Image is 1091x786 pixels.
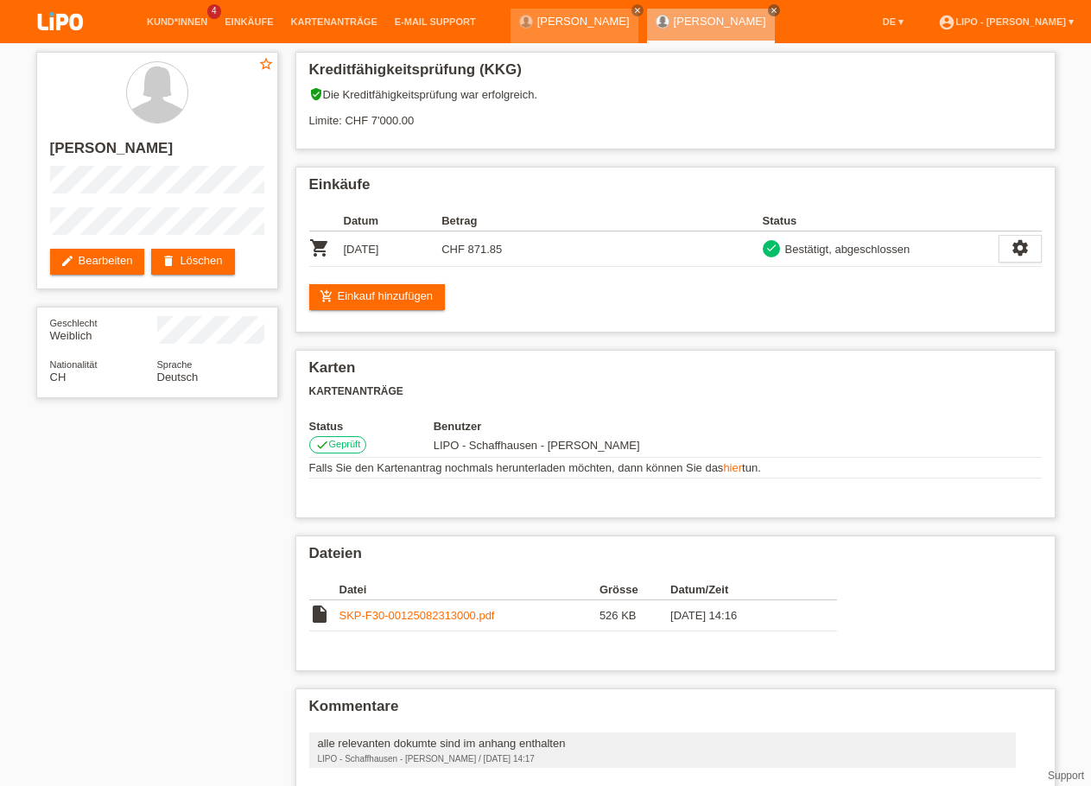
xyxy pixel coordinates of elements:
div: Die Kreditfähigkeitsprüfung war erfolgreich. Limite: CHF 7'000.00 [309,87,1042,140]
a: Support [1048,770,1084,782]
td: 526 KB [599,600,670,631]
a: Kund*innen [138,16,216,27]
a: close [631,4,644,16]
i: edit [60,254,74,268]
span: Geprüft [329,439,361,449]
td: [DATE] 14:16 [670,600,812,631]
div: LIPO - Schaffhausen - [PERSON_NAME] / [DATE] 14:17 [318,754,1007,764]
a: editBearbeiten [50,249,145,275]
th: Datum/Zeit [670,580,812,600]
i: check [315,438,329,452]
span: Deutsch [157,371,199,383]
i: delete [162,254,175,268]
h3: Kartenanträge [309,385,1042,398]
i: close [633,6,642,15]
td: CHF 871.85 [441,231,540,267]
span: Nationalität [50,359,98,370]
th: Grösse [599,580,670,600]
h2: Kreditfähigkeitsprüfung (KKG) [309,61,1042,87]
a: close [768,4,780,16]
th: Datum [344,211,442,231]
a: SKP-F30-00125082313000.pdf [339,609,495,622]
a: star_border [258,56,274,74]
h2: Dateien [309,545,1042,571]
i: settings [1011,238,1030,257]
i: POSP00026539 [309,238,330,258]
i: insert_drive_file [309,604,330,624]
a: deleteLöschen [151,249,234,275]
span: 23.08.2025 [434,439,640,452]
i: check [765,242,777,254]
i: account_circle [938,14,955,31]
td: Falls Sie den Kartenantrag nochmals herunterladen möchten, dann können Sie das tun. [309,458,1042,479]
a: [PERSON_NAME] [674,15,766,28]
span: Geschlecht [50,318,98,328]
div: alle relevanten dokumte sind im anhang enthalten [318,737,1007,750]
a: [PERSON_NAME] [537,15,630,28]
h2: Karten [309,359,1042,385]
a: Einkäufe [216,16,282,27]
i: add_shopping_cart [320,289,333,303]
a: hier [723,461,742,474]
div: Bestätigt, abgeschlossen [780,240,910,258]
th: Status [763,211,999,231]
th: Status [309,420,434,433]
h2: Kommentare [309,698,1042,724]
a: E-Mail Support [386,16,485,27]
i: star_border [258,56,274,72]
th: Betrag [441,211,540,231]
span: Sprache [157,359,193,370]
div: Weiblich [50,316,157,342]
span: 4 [207,4,221,19]
i: close [770,6,778,15]
i: verified_user [309,87,323,101]
th: Benutzer [434,420,726,433]
a: Kartenanträge [282,16,386,27]
h2: [PERSON_NAME] [50,140,264,166]
a: LIPO pay [17,35,104,48]
a: add_shopping_cartEinkauf hinzufügen [309,284,446,310]
a: DE ▾ [874,16,912,27]
h2: Einkäufe [309,176,1042,202]
td: [DATE] [344,231,442,267]
th: Datei [339,580,599,600]
a: account_circleLIPO - [PERSON_NAME] ▾ [929,16,1082,27]
span: Schweiz [50,371,67,383]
